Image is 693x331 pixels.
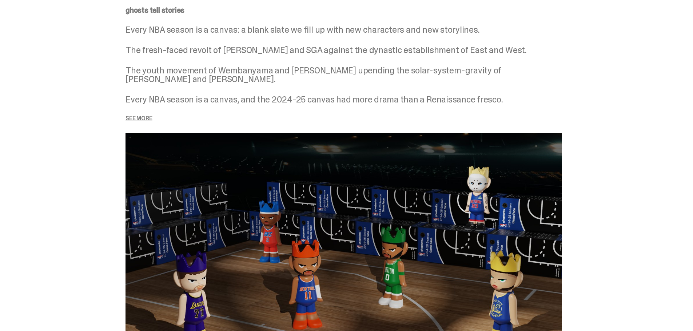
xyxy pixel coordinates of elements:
p: ghosts tell stories [126,7,562,14]
p: The fresh-faced revolt of [PERSON_NAME] and SGA against the dynastic establishment of East and West. [126,46,562,55]
p: The youth movement of Wembanyama and [PERSON_NAME] upending the solar-system-gravity of [PERSON_N... [126,66,562,84]
p: Every NBA season is a canvas: a blank slate we fill up with new characters and new storylines. [126,25,562,34]
p: See more [126,116,562,121]
p: Every NBA season is a canvas, and the 2024-25 canvas had more drama than a Renaissance fresco. [126,95,562,104]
